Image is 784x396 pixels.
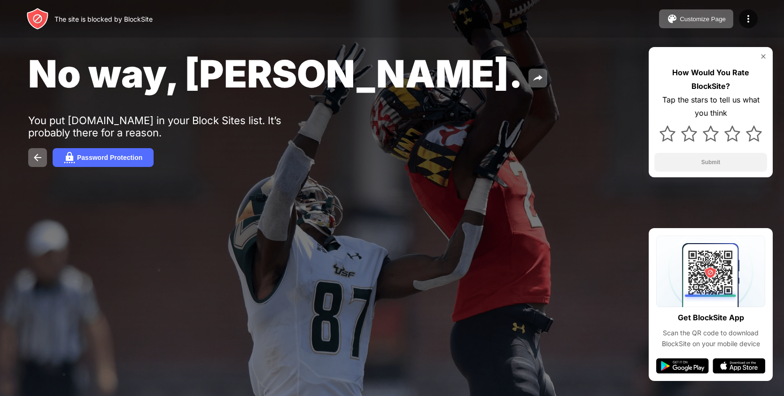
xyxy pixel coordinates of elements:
[64,152,75,163] img: password.svg
[659,9,733,28] button: Customize Page
[724,126,740,142] img: star.svg
[77,154,142,161] div: Password Protection
[656,328,765,349] div: Scan the QR code to download BlockSite on your mobile device
[28,51,523,96] span: No way, [PERSON_NAME].
[760,53,767,60] img: rate-us-close.svg
[678,311,744,325] div: Get BlockSite App
[667,13,678,24] img: pallet.svg
[654,153,767,172] button: Submit
[53,148,154,167] button: Password Protection
[746,126,762,142] img: star.svg
[743,13,754,24] img: menu-icon.svg
[532,72,543,84] img: share.svg
[703,126,719,142] img: star.svg
[28,114,318,139] div: You put [DOMAIN_NAME] in your Block Sites list. It’s probably there for a reason.
[656,358,709,373] img: google-play.svg
[713,358,765,373] img: app-store.svg
[656,236,765,307] img: qrcode.svg
[54,15,153,23] div: The site is blocked by BlockSite
[681,126,697,142] img: star.svg
[660,126,675,142] img: star.svg
[680,16,726,23] div: Customize Page
[32,152,43,163] img: back.svg
[26,8,49,30] img: header-logo.svg
[654,93,767,120] div: Tap the stars to tell us what you think
[654,66,767,93] div: How Would You Rate BlockSite?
